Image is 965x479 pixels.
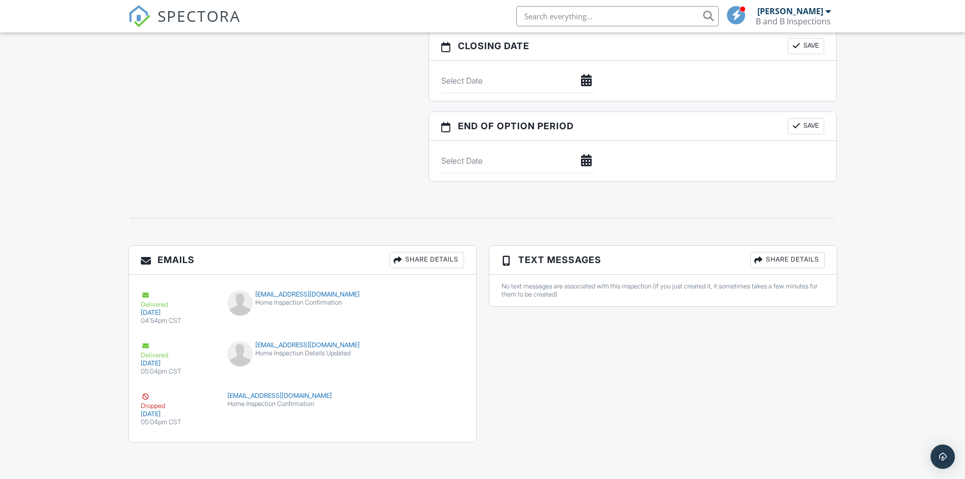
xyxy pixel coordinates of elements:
[489,246,837,275] h3: Text Messages
[441,149,594,173] input: Select Date
[141,317,216,325] div: 04:54pm CST
[141,290,216,309] div: Delivered
[141,309,216,317] div: [DATE]
[458,119,574,133] span: End of Option Period
[141,359,216,367] div: [DATE]
[141,410,216,418] div: [DATE]
[788,38,824,54] button: Save
[757,6,823,16] div: [PERSON_NAME]
[227,341,377,349] div: [EMAIL_ADDRESS][DOMAIN_NAME]
[750,252,825,268] div: Share Details
[129,384,476,434] a: Dropped [DATE] 05:04pm CST [EMAIL_ADDRESS][DOMAIN_NAME] Home Inspection Confirmation
[128,14,241,35] a: SPECTORA
[141,341,216,359] div: Delivered
[227,290,253,316] img: default-user-f0147aede5fd5fa78ca7ade42f37bd4542148d508eef1c3d3ea960f66861d68b.jpg
[458,39,529,53] span: Closing date
[129,246,476,275] h3: Emails
[501,282,825,299] div: No text messages are associated with this inspection (if you just created it, it sometimes takes ...
[141,418,216,426] div: 05:04pm CST
[129,333,476,384] a: Delivered [DATE] 05:04pm CST [EMAIL_ADDRESS][DOMAIN_NAME] Home Inspection Details Updated
[756,16,831,26] div: B and B Inspections
[141,392,216,410] div: Dropped
[227,341,253,366] img: default-user-f0147aede5fd5fa78ca7ade42f37bd4542148d508eef1c3d3ea960f66861d68b.jpg
[227,299,377,307] div: Home Inspection Confirmation
[788,118,824,134] button: Save
[227,290,377,299] div: [EMAIL_ADDRESS][DOMAIN_NAME]
[931,445,955,469] div: Open Intercom Messenger
[158,5,241,26] span: SPECTORA
[227,400,377,408] div: Home Inspection Confirmation
[441,68,594,93] input: Select Date
[227,349,377,357] div: Home Inspection Details Updated
[227,392,377,400] div: [EMAIL_ADDRESS][DOMAIN_NAME]
[129,282,476,333] a: Delivered [DATE] 04:54pm CST [EMAIL_ADDRESS][DOMAIN_NAME] Home Inspection Confirmation
[128,5,150,27] img: The Best Home Inspection Software - Spectora
[516,6,719,26] input: Search everything...
[390,252,464,268] div: Share Details
[141,367,216,376] div: 05:04pm CST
